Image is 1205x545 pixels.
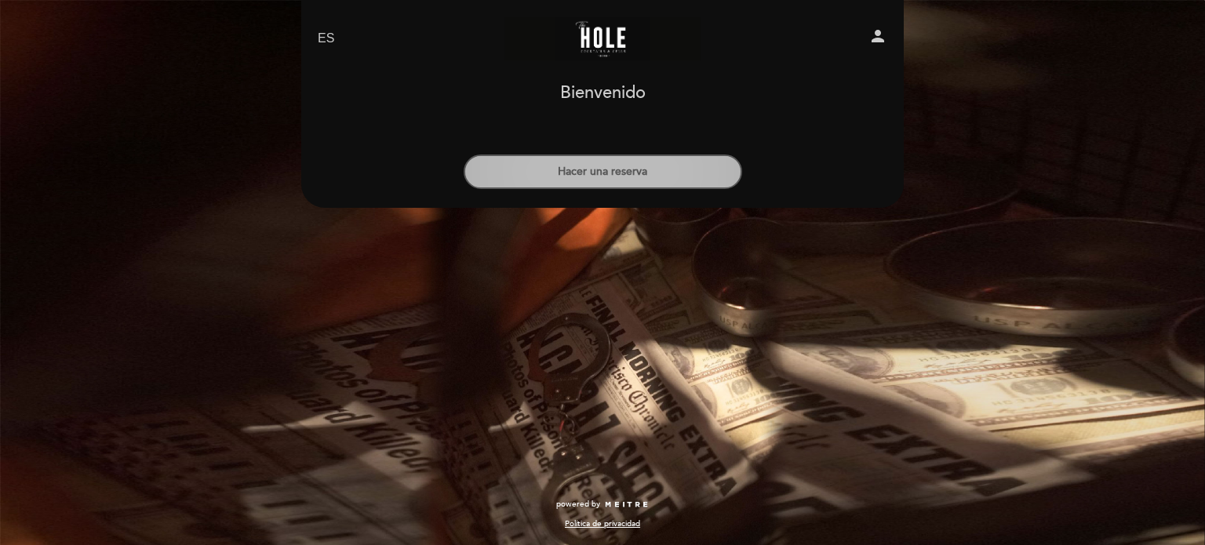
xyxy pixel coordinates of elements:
h1: Bienvenido [560,84,646,103]
i: person [868,27,887,45]
a: The Hole Bar [504,17,701,60]
a: powered by [556,499,649,510]
img: MEITRE [604,501,649,509]
button: person [868,27,887,51]
button: Hacer una reserva [464,154,742,189]
a: Política de privacidad [565,518,640,529]
span: powered by [556,499,600,510]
